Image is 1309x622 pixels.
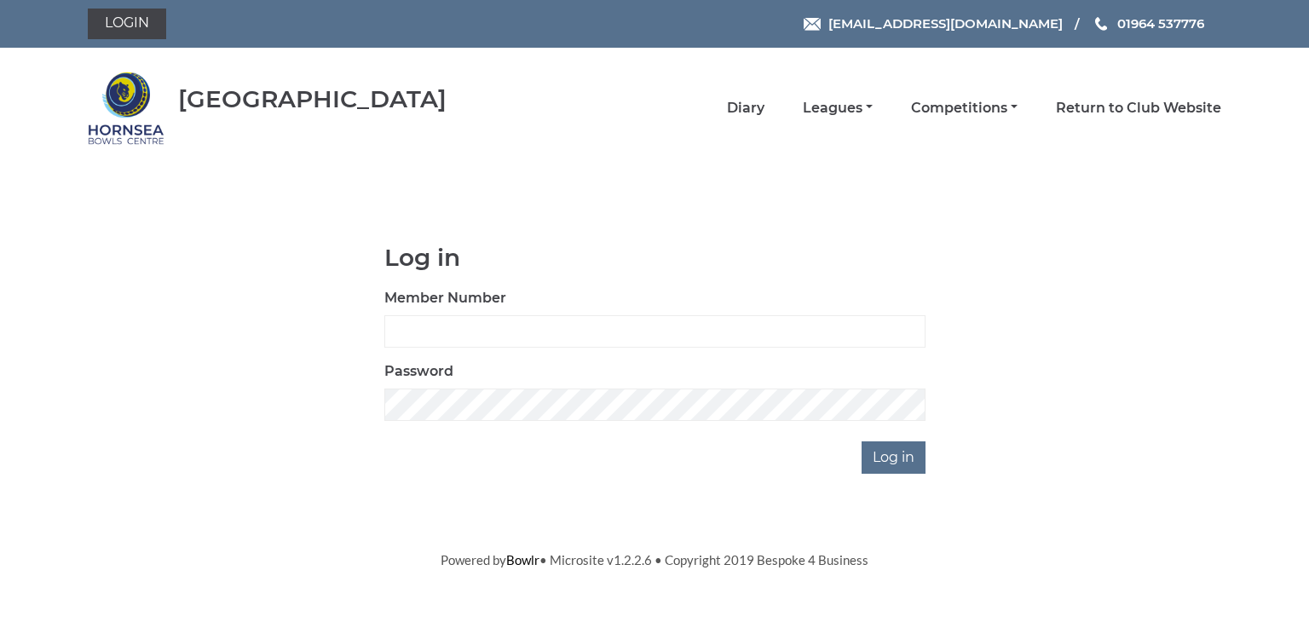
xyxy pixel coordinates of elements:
span: [EMAIL_ADDRESS][DOMAIN_NAME] [828,15,1063,32]
label: Password [384,361,453,382]
a: Competitions [911,99,1018,118]
h1: Log in [384,245,926,271]
a: Bowlr [506,552,539,567]
img: Email [804,18,821,31]
a: Email [EMAIL_ADDRESS][DOMAIN_NAME] [804,14,1063,33]
a: Phone us 01964 537776 [1093,14,1204,33]
a: Login [88,9,166,39]
a: Diary [727,99,764,118]
input: Log in [862,441,926,474]
img: Phone us [1095,17,1107,31]
img: Hornsea Bowls Centre [88,70,164,147]
span: 01964 537776 [1117,15,1204,32]
a: Leagues [803,99,873,118]
div: [GEOGRAPHIC_DATA] [178,86,447,112]
label: Member Number [384,288,506,308]
a: Return to Club Website [1056,99,1221,118]
span: Powered by • Microsite v1.2.2.6 • Copyright 2019 Bespoke 4 Business [441,552,868,567]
